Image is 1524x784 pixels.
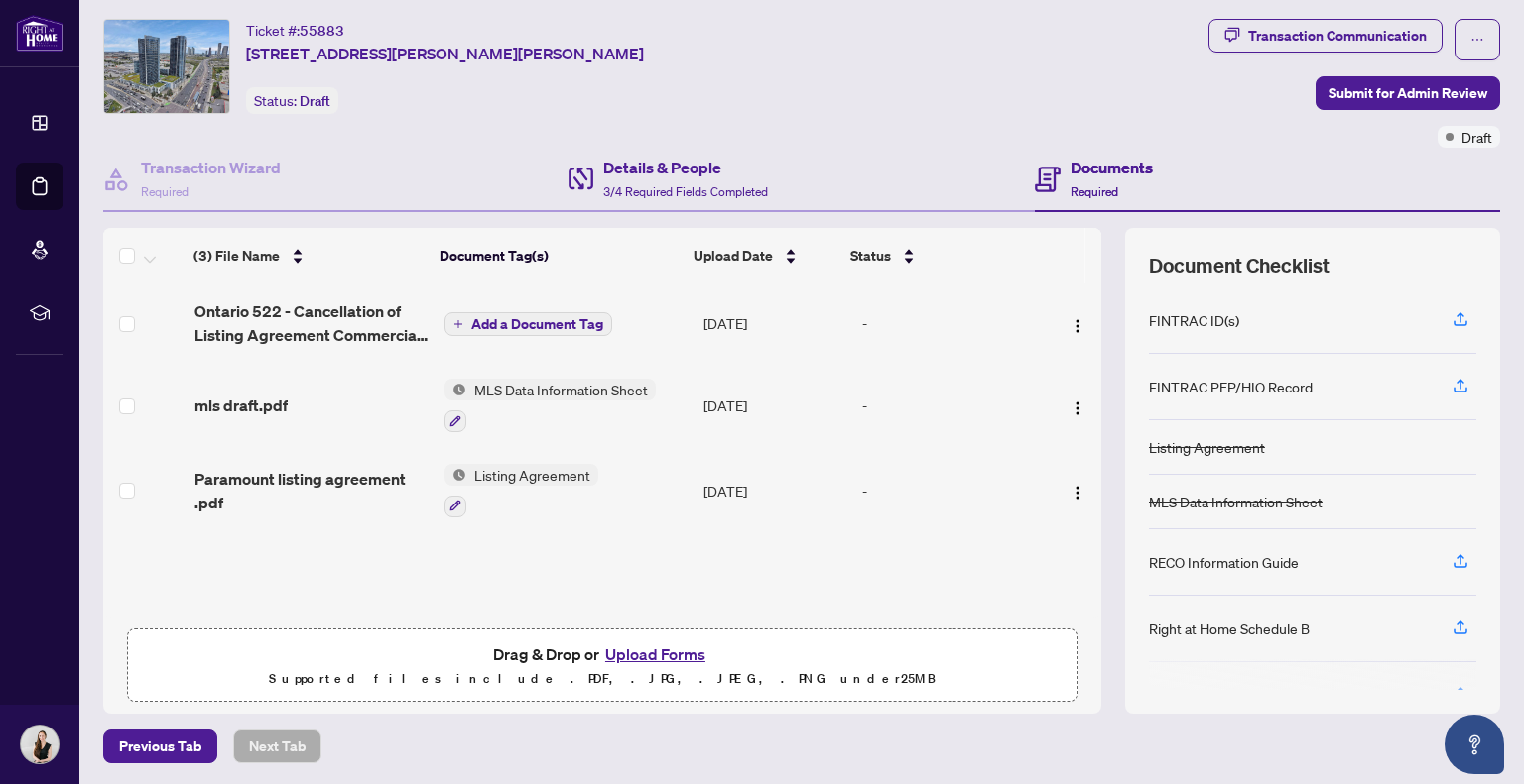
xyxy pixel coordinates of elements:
[599,641,711,667] button: Upload Forms
[466,379,656,400] span: MLS Data Information Sheet
[119,730,201,762] span: Previous Tab
[1149,436,1265,458] div: Listing Agreement
[1071,184,1118,199] span: Required
[432,228,687,283] th: Document Tag(s)
[103,729,217,763] button: Previous Tab
[1316,76,1500,110] button: Submit for Admin Review
[444,379,656,432] button: Status IconMLS Data Information Sheet
[21,726,59,763] img: Profile Icon
[1071,156,1153,179] h4: Documents
[1070,318,1085,334] img: Logo
[696,363,854,448] td: [DATE]
[193,245,280,267] span: (3) File Name
[1149,252,1330,280] span: Document Checklist
[1445,715,1504,774] button: Open asap
[603,184,768,199] span: 3/4 Required Fields Completed
[696,283,854,363] td: [DATE]
[444,464,598,517] button: Status IconListing Agreement
[1208,19,1443,53] button: Transaction Communication
[140,667,1065,691] p: Supported files include .PDF, .JPG, .JPEG, .PNG under 25 MB
[1062,475,1093,506] button: Logo
[1149,309,1239,331] div: FINTRAC ID(s)
[194,299,428,347] span: Ontario 522 - Cancellation of Listing Agreement Commercial Authority to Offer for Sale.pdf
[696,448,854,533] td: [DATE]
[1149,551,1299,573] div: RECO Information Guide
[444,312,612,336] button: Add a Document Tag
[233,729,321,763] button: Next Tab
[686,228,841,283] th: Upload Date
[862,312,1039,334] div: -
[862,480,1039,502] div: -
[194,467,428,514] span: Paramount listing agreement .pdf
[842,228,1032,283] th: Status
[246,87,338,114] div: Status:
[246,42,644,65] span: [STREET_ADDRESS][PERSON_NAME][PERSON_NAME]
[1149,617,1310,639] div: Right at Home Schedule B
[104,20,229,113] img: IMG-N12376380_1.jpg
[493,641,711,667] span: Drag & Drop or
[850,245,891,267] span: Status
[1329,77,1487,109] span: Submit for Admin Review
[444,379,466,400] img: Status Icon
[186,228,431,283] th: (3) File Name
[1248,20,1427,52] div: Transaction Communication
[141,184,189,199] span: Required
[1149,491,1323,512] div: MLS Data Information Sheet
[1070,400,1085,416] img: Logo
[16,15,63,52] img: logo
[862,394,1039,416] div: -
[141,156,281,179] h4: Transaction Wizard
[1070,485,1085,501] img: Logo
[1062,307,1093,339] button: Logo
[300,92,330,110] span: Draft
[300,22,344,40] span: 55883
[246,19,344,42] div: Ticket #:
[1149,376,1313,397] div: FINTRAC PEP/HIO Record
[694,245,773,267] span: Upload Date
[603,156,768,179] h4: Details & People
[444,311,612,337] button: Add a Document Tag
[444,464,466,486] img: Status Icon
[128,629,1077,703] span: Drag & Drop orUpload FormsSupported files include .PDF, .JPG, .JPEG, .PNG under25MB
[1470,33,1484,47] span: ellipsis
[466,464,598,486] span: Listing Agreement
[194,393,288,417] span: mls draft.pdf
[471,317,603,331] span: Add a Document Tag
[1461,126,1492,148] span: Draft
[1062,390,1093,421] button: Logo
[453,319,463,329] span: plus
